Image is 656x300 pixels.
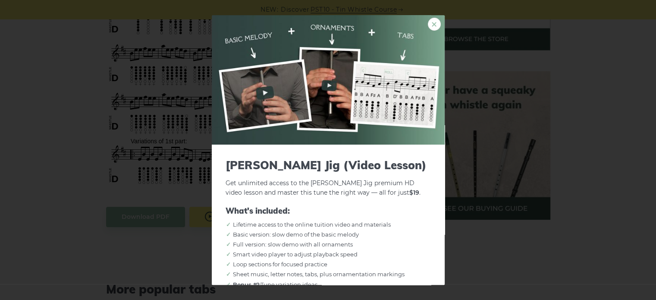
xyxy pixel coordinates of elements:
strong: Bonus #1: [233,281,261,288]
li: Smart video player to adjust playback speed [232,250,431,259]
li: Basic version: slow demo of the basic melody [232,230,431,239]
li: Loop sections for focused practice [232,260,431,269]
a: × [428,18,441,31]
li: Lifetime access to the online tuition video and materials [232,220,431,229]
li: Sheet music, letter notes, tabs, plus ornamentation markings [232,270,431,279]
span: What's included: [226,206,431,216]
strong: $19 [409,189,419,197]
span: [PERSON_NAME] Jig (Video Lesson) [226,158,431,172]
p: Get unlimited access to the [PERSON_NAME] Jig premium HD video lesson and master this tune the ri... [226,158,431,198]
li: Full version: slow demo with all ornaments [232,240,431,249]
img: Tin Whistle Tune Tutorial Preview [212,15,445,145]
li: Tune variation ideas [232,280,431,289]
